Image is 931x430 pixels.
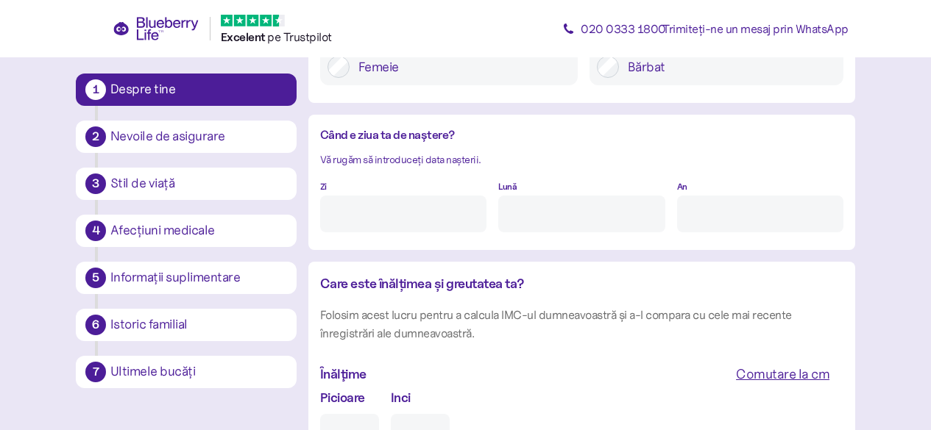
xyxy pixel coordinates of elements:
font: Inci [391,390,411,405]
font: Când e ziua ta de naștere? [320,128,455,142]
font: Lună [498,181,517,192]
font: 7 [93,365,99,379]
font: 2 [92,129,99,143]
button: 3Stil de viață [76,168,297,200]
font: 020 0333 1800 [581,21,666,36]
button: 7Ultimele bucăți [76,356,297,388]
font: Despre tine [110,81,176,97]
font: Afecțiuni medicale [110,222,215,238]
font: Ultimele bucăți [110,363,196,379]
font: 3 [92,176,99,190]
font: Stil de viață [110,175,175,191]
font: Trimiteți-ne un mesaj prin WhatsApp [662,21,849,36]
button: 2Nevoile de asigurare [76,121,297,153]
font: Picioare [320,390,365,405]
font: Bărbat [628,59,665,75]
font: Nevoile de asigurare [110,128,225,144]
button: 4Afecțiuni medicale [76,215,297,247]
font: Excelent [221,30,266,44]
font: 4 [92,223,100,237]
font: Zi [320,181,327,192]
a: 020 0333 1800 [548,14,681,43]
font: An [677,181,687,192]
font: 5 [92,270,99,284]
font: Informații suplimentare [110,269,241,285]
font: Înălţime [320,366,367,381]
button: 6Istoric familial [76,309,297,341]
font: 1 [93,82,99,96]
font: Care este înălțimea și greutatea ta? [320,276,524,291]
a: Trimiteți-ne un mesaj prin WhatsApp [687,14,819,43]
font: Femeie [358,59,399,75]
button: 5Informații suplimentare [76,262,297,294]
button: Comutare la cm [722,361,843,387]
font: Folosim acest lucru pentru a calcula IMC-ul dumneavoastră și a-l compara cu cele mai recente înre... [320,307,792,340]
font: Istoric familial [110,316,188,332]
font: 6 [92,318,99,332]
font: pe Trustpilot [267,29,332,44]
font: Comutare la cm [736,365,829,382]
button: 1Despre tine [76,74,297,106]
font: Vă rugăm să introduceți data nașterii. [320,153,481,166]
